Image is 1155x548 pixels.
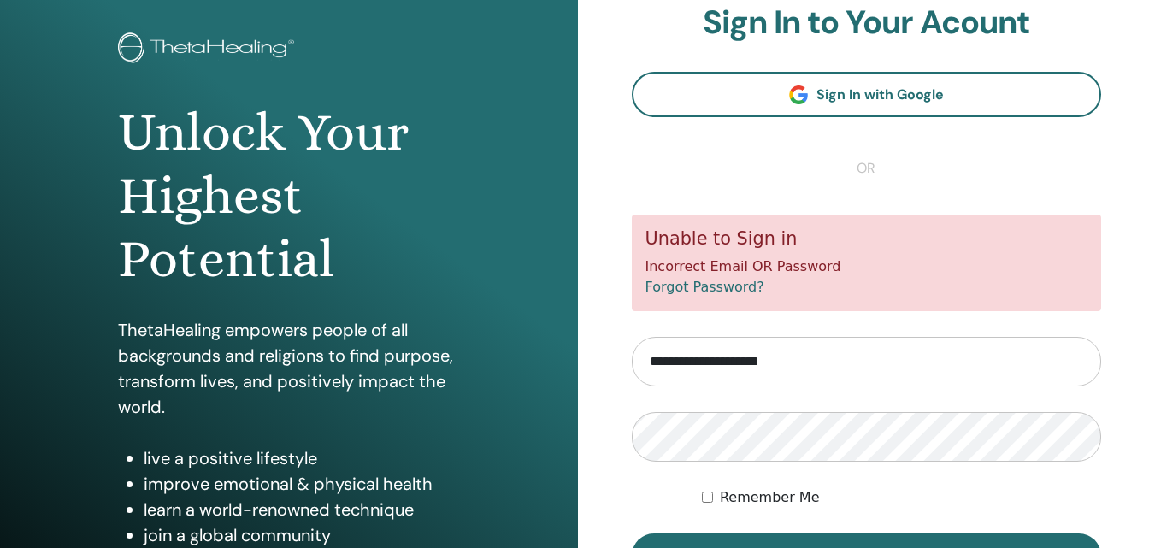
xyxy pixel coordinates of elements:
h5: Unable to Sign in [645,228,1088,250]
div: Incorrect Email OR Password [632,215,1102,311]
label: Remember Me [720,487,820,508]
li: learn a world-renowned technique [144,497,460,522]
div: Keep me authenticated indefinitely or until I manually logout [702,487,1101,508]
h1: Unlock Your Highest Potential [118,101,460,292]
p: ThetaHealing empowers people of all backgrounds and religions to find purpose, transform lives, a... [118,317,460,420]
a: Forgot Password? [645,279,764,295]
span: Sign In with Google [816,85,944,103]
span: or [848,158,884,179]
h2: Sign In to Your Acount [632,3,1102,43]
li: improve emotional & physical health [144,471,460,497]
li: live a positive lifestyle [144,445,460,471]
a: Sign In with Google [632,72,1102,117]
li: join a global community [144,522,460,548]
